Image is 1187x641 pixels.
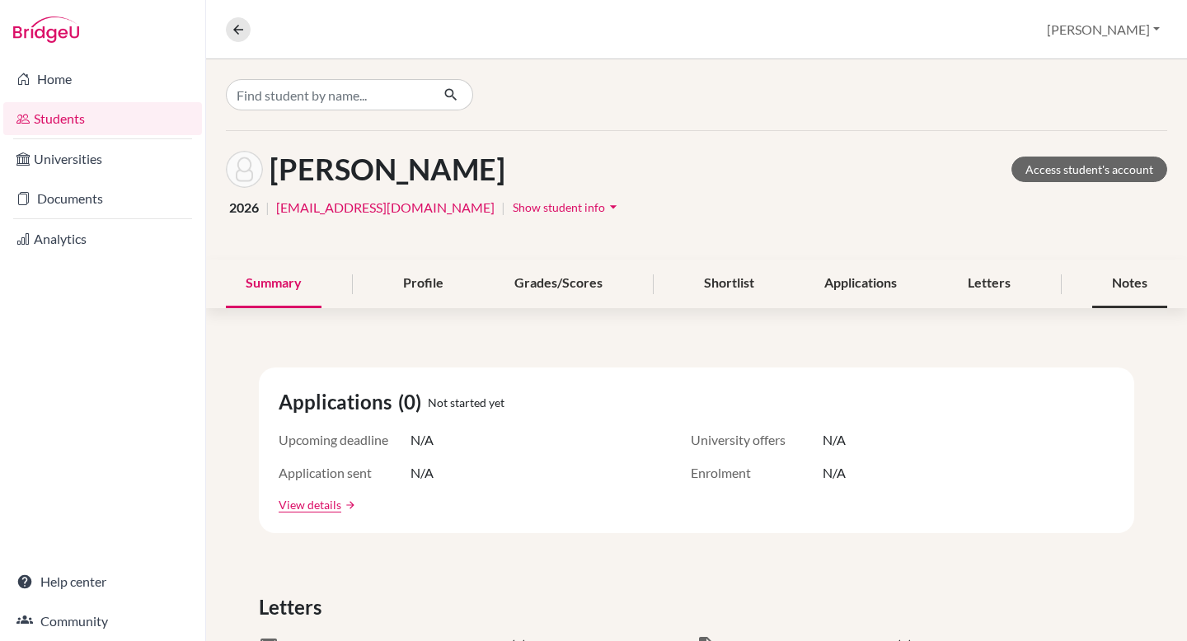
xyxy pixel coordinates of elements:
span: Not started yet [428,394,504,411]
button: [PERSON_NAME] [1039,14,1167,45]
a: Analytics [3,222,202,255]
a: View details [279,496,341,513]
span: (0) [398,387,428,417]
input: Find student by name... [226,79,430,110]
span: | [265,198,270,218]
a: Home [3,63,202,96]
span: University offers [691,430,823,450]
span: N/A [823,463,846,483]
span: N/A [411,430,434,450]
a: arrow_forward [341,499,356,511]
a: Students [3,102,202,135]
div: Summary [226,260,321,308]
a: Documents [3,182,202,215]
span: Applications [279,387,398,417]
button: Show student infoarrow_drop_down [512,194,622,220]
div: Grades/Scores [495,260,622,308]
div: Profile [383,260,463,308]
span: | [501,198,505,218]
a: Community [3,605,202,638]
div: Applications [805,260,917,308]
span: Application sent [279,463,411,483]
a: Help center [3,565,202,598]
div: Shortlist [684,260,774,308]
span: N/A [823,430,846,450]
div: Notes [1092,260,1167,308]
h1: [PERSON_NAME] [270,152,505,187]
i: arrow_drop_down [605,199,622,215]
span: Show student info [513,200,605,214]
img: Bridge-U [13,16,79,43]
span: Letters [259,592,328,622]
span: 2026 [229,198,259,218]
span: Enrolment [691,463,823,483]
a: Access student's account [1011,157,1167,182]
span: Upcoming deadline [279,430,411,450]
img: Liyan Chen's avatar [226,151,263,188]
span: N/A [411,463,434,483]
div: Letters [948,260,1030,308]
a: Universities [3,143,202,175]
a: [EMAIL_ADDRESS][DOMAIN_NAME] [276,198,495,218]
